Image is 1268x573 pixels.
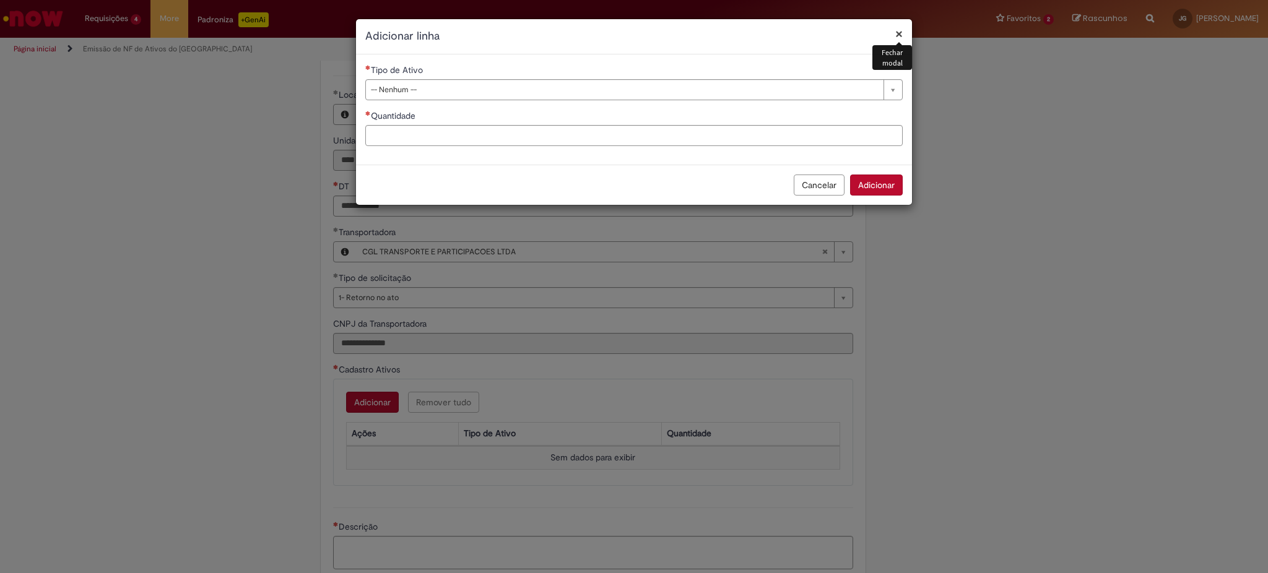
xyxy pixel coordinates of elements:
span: Necessários [365,65,371,70]
span: -- Nenhum -- [371,80,877,100]
button: Cancelar [794,174,845,196]
span: Tipo de Ativo [371,64,425,75]
button: Adicionar [850,174,903,196]
span: Necessários [365,111,371,116]
button: Fechar modal [895,27,903,40]
input: Quantidade [365,125,903,146]
h2: Adicionar linha [365,28,903,45]
span: Quantidade [371,110,418,121]
div: Fechar modal [872,45,912,70]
